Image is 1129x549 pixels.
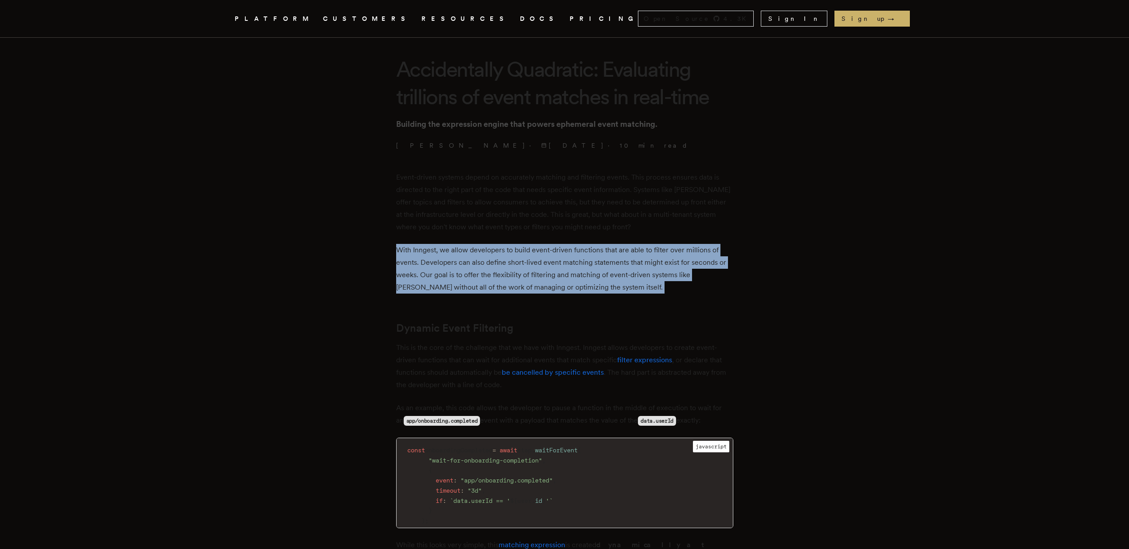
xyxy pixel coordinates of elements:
[421,517,425,524] span: )
[888,14,903,23] span: →
[578,447,581,454] span: (
[492,447,496,454] span: =
[436,487,460,494] span: timeout
[429,507,432,514] span: }
[425,517,429,524] span: ;
[436,497,443,504] span: if
[617,356,672,364] a: filter expressions
[724,14,751,23] span: 4.3 K
[396,322,733,334] h2: Dynamic Event Filtering
[404,416,480,426] code: app/onboarding.completed
[450,497,453,504] span: `
[323,13,411,24] a: CUSTOMERS
[500,447,517,454] span: await
[429,467,432,474] span: {
[421,13,509,24] button: RESOURCES
[510,497,517,504] span: ${
[644,14,709,23] span: Open Source
[517,497,531,504] span: user
[482,487,485,494] span: ,
[396,244,733,294] p: With Inngest, we allow developers to build event-driven functions that are able to filter over mi...
[436,477,453,484] span: event
[535,497,542,504] span: id
[407,447,425,454] span: const
[443,497,446,504] span: :
[425,447,492,454] span: onboardingCompleted
[235,13,312,24] button: PLATFORM
[453,497,510,504] span: data.userId == '
[761,11,827,27] a: Sign In
[396,118,733,130] p: Building the expression engine that powers ephemeral event matching.
[460,487,464,494] span: :
[453,477,457,484] span: :
[396,341,733,391] p: This is the core of the challenge that we have with Inngest. Inngest allows developers to create ...
[693,441,729,452] span: javascript
[460,477,553,484] span: "app/onboarding.completed"
[542,497,546,504] span: }
[531,447,535,454] span: .
[638,416,676,426] code: data.userId
[520,13,559,24] a: DOCS
[834,11,910,27] a: Sign up
[499,541,565,549] a: matching expression
[553,477,556,484] span: ,
[535,447,578,454] span: waitForEvent
[542,457,546,464] span: ,
[396,171,733,233] p: Event-driven systems depend on accurately matching and filtering events. This process ensures dat...
[620,141,688,150] span: 10 min read
[570,13,638,24] a: PRICING
[396,141,733,150] p: · ·
[468,487,482,494] span: "3d"
[517,447,531,454] span: step
[396,141,526,150] a: [PERSON_NAME]
[531,497,535,504] span: .
[546,497,549,504] span: '
[549,497,553,504] span: `
[396,402,733,427] p: As an example, this code allows the developer to pause a function in the middle of execution to w...
[502,368,604,376] a: be cancelled by specific events
[429,457,542,464] span: "wait-for-onboarding-completion"
[541,141,604,150] span: [DATE]
[396,55,733,111] h1: Accidentally Quadratic: Evaluating trillions of event matches in real-time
